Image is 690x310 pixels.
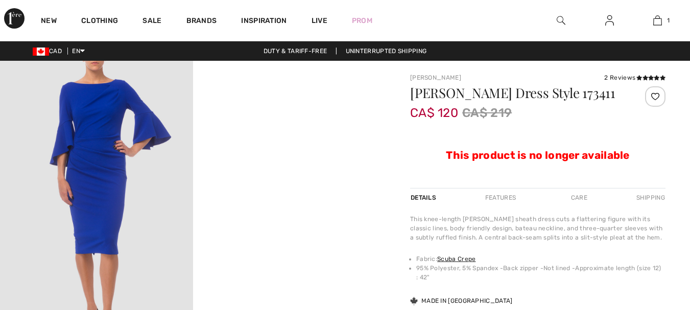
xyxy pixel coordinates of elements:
[653,14,662,27] img: My Bag
[410,86,623,100] h1: [PERSON_NAME] Dress Style 173411
[562,188,596,207] div: Care
[142,16,161,27] a: Sale
[81,16,118,27] a: Clothing
[410,96,458,120] span: CA$ 120
[41,16,57,27] a: New
[4,8,25,29] img: 1ère Avenue
[410,122,665,163] div: This product is no longer available
[410,188,439,207] div: Details
[462,104,512,122] span: CA$ 219
[186,16,217,27] a: Brands
[604,73,665,82] div: 2 Reviews
[410,74,461,81] a: [PERSON_NAME]
[352,15,372,26] a: Prom
[72,47,85,55] span: EN
[410,214,665,242] div: This knee-length [PERSON_NAME] sheath dress cuts a flattering figure with its classic lines, body...
[667,16,670,25] span: 1
[312,15,327,26] a: Live
[437,255,475,263] a: Scuba Crepe
[33,47,49,56] img: Canadian Dollar
[33,47,66,55] span: CAD
[416,264,665,282] li: 95% Polyester, 5% Spandex -Back zipper -Not lined -Approximate length (size 12) : 42"
[416,254,665,264] li: Fabric:
[634,14,681,27] a: 1
[634,188,665,207] div: Shipping
[557,14,565,27] img: search the website
[597,14,622,27] a: Sign In
[241,16,287,27] span: Inspiration
[605,14,614,27] img: My Info
[410,296,513,305] div: Made in [GEOGRAPHIC_DATA]
[477,188,525,207] div: Features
